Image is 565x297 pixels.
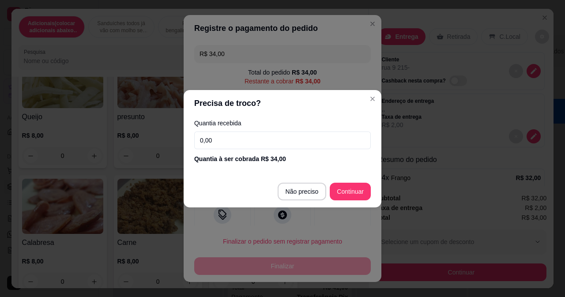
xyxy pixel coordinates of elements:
header: Precisa de troco? [184,90,381,116]
div: Quantia à ser cobrada R$ 34,00 [194,154,371,163]
label: Quantia recebida [194,120,371,126]
button: Continuar [330,183,371,200]
button: Close [365,91,380,105]
button: Não preciso [278,183,327,200]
